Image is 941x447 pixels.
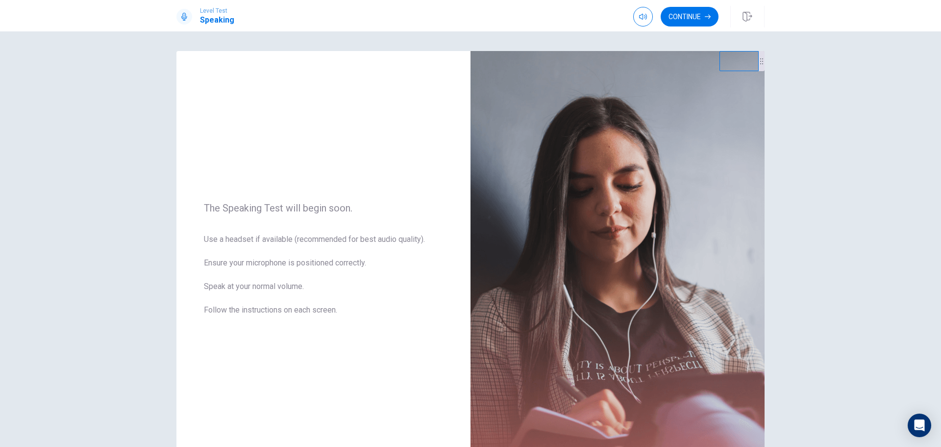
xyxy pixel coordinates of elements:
span: Use a headset if available (recommended for best audio quality). Ensure your microphone is positi... [204,234,443,328]
h1: Speaking [200,14,234,26]
button: Continue [661,7,718,26]
div: Open Intercom Messenger [908,414,931,437]
span: Level Test [200,7,234,14]
span: The Speaking Test will begin soon. [204,202,443,214]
